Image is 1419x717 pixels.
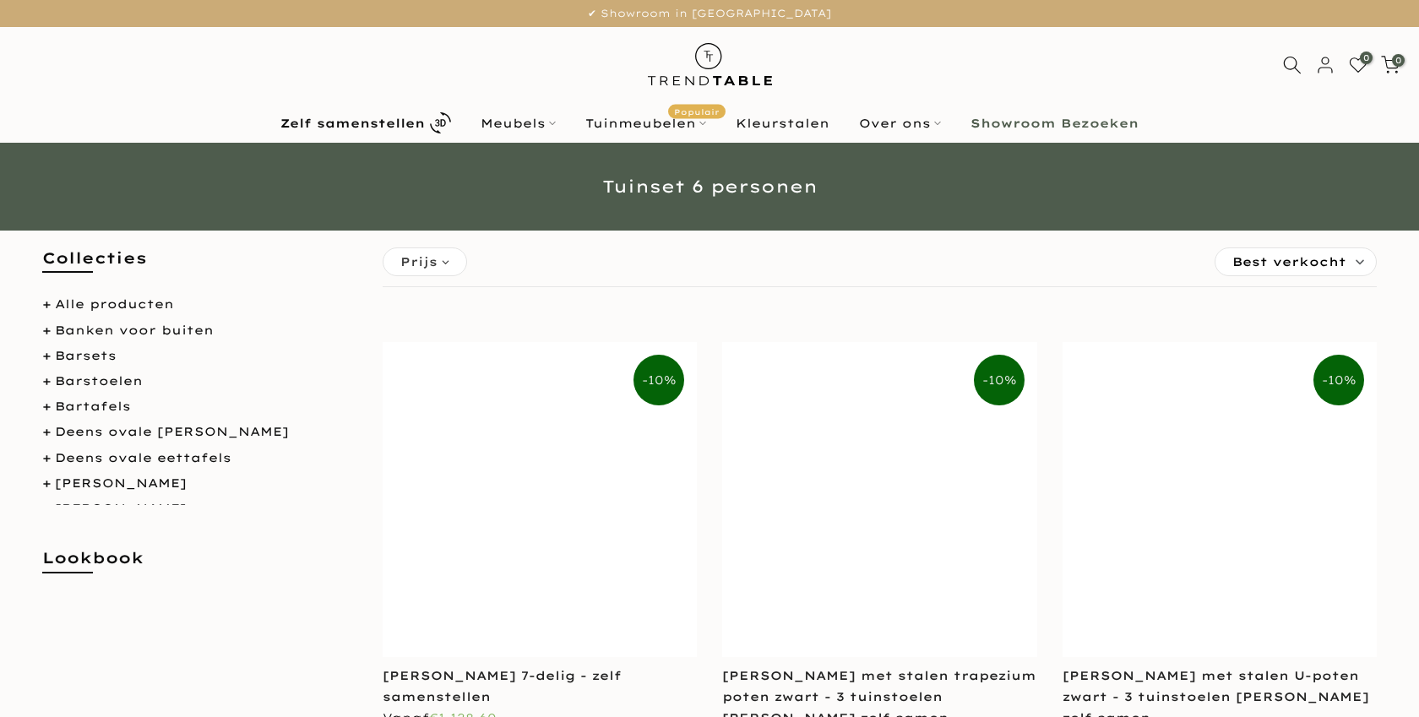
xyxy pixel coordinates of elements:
[280,117,425,129] b: Zelf samenstellen
[21,4,1398,23] p: ✔ Showroom in [GEOGRAPHIC_DATA]
[55,450,231,465] a: Deens ovale eettafels
[55,475,187,491] a: [PERSON_NAME]
[970,117,1139,129] b: Showroom Bezoeken
[956,113,1154,133] a: Showroom Bezoeken
[1232,248,1346,275] span: Best verkocht
[466,113,571,133] a: Meubels
[55,424,289,439] a: Deens ovale [PERSON_NAME]
[974,355,1025,405] span: -10%
[266,108,466,138] a: Zelf samenstellen
[55,348,117,363] a: Barsets
[1360,52,1373,64] span: 0
[55,399,131,414] a: Bartafels
[42,247,357,285] h5: Collecties
[400,253,438,271] span: Prijs
[1392,54,1405,67] span: 0
[1381,56,1400,74] a: 0
[636,27,784,102] img: trend-table
[55,501,187,516] a: [PERSON_NAME]
[1349,56,1367,74] a: 0
[55,296,174,312] a: Alle producten
[55,373,143,388] a: Barstoelen
[215,178,1204,195] h1: Tuinset 6 personen
[721,113,845,133] a: Kleurstalen
[42,547,357,585] h5: Lookbook
[633,355,684,405] span: -10%
[1215,248,1376,275] label: Sorteren:Best verkocht
[668,104,726,118] span: Populair
[383,668,622,704] a: [PERSON_NAME] 7-delig - zelf samenstellen
[1313,355,1364,405] span: -10%
[55,323,214,338] a: Banken voor buiten
[571,113,721,133] a: TuinmeubelenPopulair
[845,113,956,133] a: Over ons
